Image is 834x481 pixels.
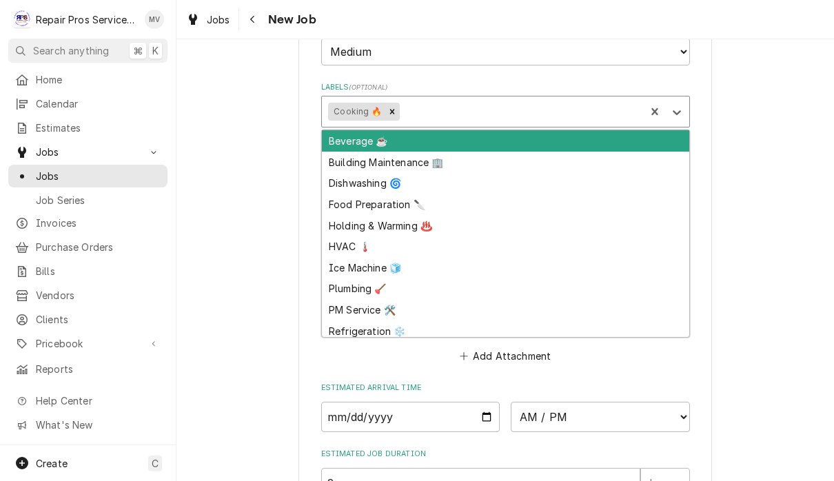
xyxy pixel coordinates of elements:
label: Labels [321,82,690,93]
a: Home [8,68,167,91]
input: Date [321,402,500,432]
div: Mindy Volker's Avatar [145,10,164,29]
span: Bills [36,264,161,278]
div: Attachments [321,320,690,366]
span: K [152,43,159,58]
a: Bills [8,260,167,283]
span: New Job [264,10,316,29]
a: Vendors [8,284,167,307]
span: C [152,456,159,471]
span: Estimates [36,121,161,135]
div: Refrigeration ❄️ [322,320,689,342]
div: Plumbing 🪠 [322,278,689,300]
span: Vendors [36,288,161,303]
span: Home [36,72,161,87]
div: Dishwashing 🌀 [322,173,689,194]
span: What's New [36,418,159,432]
div: Beverage ☕ [322,130,689,152]
a: Estimates [8,116,167,139]
span: Invoices [36,216,161,230]
a: Jobs [181,8,236,31]
span: ⌘ [133,43,143,58]
span: Reports [36,362,161,376]
button: Add Attachment [457,347,553,366]
label: Estimated Job Duration [321,449,690,460]
div: Repair Pros Services Inc's Avatar [12,10,32,29]
span: Calendar [36,96,161,111]
a: Purchase Orders [8,236,167,258]
div: Holding & Warming ♨️ [322,215,689,236]
select: Time Select [511,402,690,432]
span: Clients [36,312,161,327]
a: Jobs [8,165,167,187]
a: Go to Help Center [8,389,167,412]
a: Calendar [8,92,167,115]
button: Navigate back [242,8,264,30]
div: Cooking 🔥 [328,103,384,121]
div: PM Service 🛠️ [322,299,689,320]
span: Purchase Orders [36,240,161,254]
div: Food Preparation 🔪 [322,194,689,215]
div: HVAC 🌡️ [322,236,689,257]
span: Create [36,458,68,469]
span: Search anything [33,43,109,58]
span: Job Series [36,193,161,207]
div: Remove Cooking 🔥 [385,103,400,121]
div: Labels [321,82,690,127]
div: Repair Pros Services Inc [36,12,137,27]
label: Estimated Arrival Time [321,382,690,393]
span: Pricebook [36,336,140,351]
div: MV [145,10,164,29]
div: Priority [321,19,690,65]
div: R [12,10,32,29]
div: Building Maintenance 🏢 [322,152,689,173]
span: ( optional ) [349,83,387,91]
span: Help Center [36,393,159,408]
span: Jobs [36,145,140,159]
a: Reports [8,358,167,380]
a: Job Series [8,189,167,212]
a: Go to Jobs [8,141,167,163]
span: Jobs [36,169,161,183]
div: Ice Machine 🧊 [322,257,689,278]
div: Estimated Arrival Time [321,382,690,431]
a: Clients [8,308,167,331]
a: Go to What's New [8,413,167,436]
a: Go to Pricebook [8,332,167,355]
span: Jobs [207,12,230,27]
button: Search anything⌘K [8,39,167,63]
a: Invoices [8,212,167,234]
